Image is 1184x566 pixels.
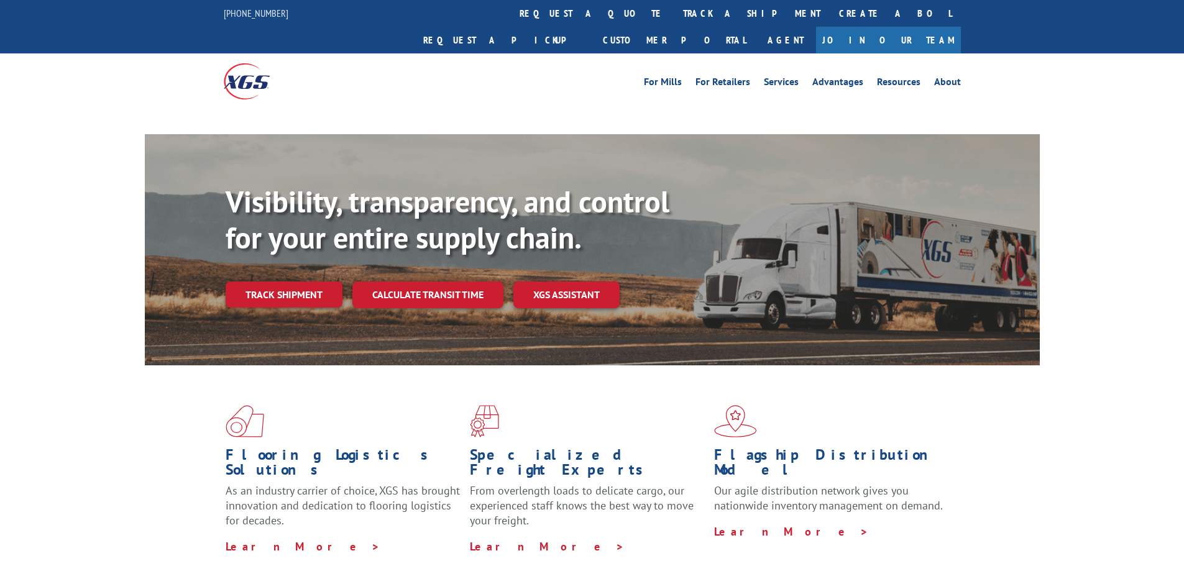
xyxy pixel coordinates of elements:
[934,77,961,91] a: About
[470,405,499,437] img: xgs-icon-focused-on-flooring-red
[226,182,669,257] b: Visibility, transparency, and control for your entire supply chain.
[816,27,961,53] a: Join Our Team
[226,539,380,554] a: Learn More >
[470,539,625,554] a: Learn More >
[226,483,460,527] span: As an industry carrier of choice, XGS has brought innovation and dedication to flooring logistics...
[877,77,920,91] a: Resources
[226,281,342,308] a: Track shipment
[470,483,705,539] p: From overlength loads to delicate cargo, our experienced staff knows the best way to move your fr...
[764,77,799,91] a: Services
[352,281,503,308] a: Calculate transit time
[755,27,816,53] a: Agent
[594,27,755,53] a: Customer Portal
[695,77,750,91] a: For Retailers
[513,281,620,308] a: XGS ASSISTANT
[414,27,594,53] a: Request a pickup
[644,77,682,91] a: For Mills
[224,7,288,19] a: [PHONE_NUMBER]
[470,447,705,483] h1: Specialized Freight Experts
[714,447,949,483] h1: Flagship Distribution Model
[714,483,943,513] span: Our agile distribution network gives you nationwide inventory management on demand.
[714,405,757,437] img: xgs-icon-flagship-distribution-model-red
[226,447,461,483] h1: Flooring Logistics Solutions
[812,77,863,91] a: Advantages
[714,524,869,539] a: Learn More >
[226,405,264,437] img: xgs-icon-total-supply-chain-intelligence-red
